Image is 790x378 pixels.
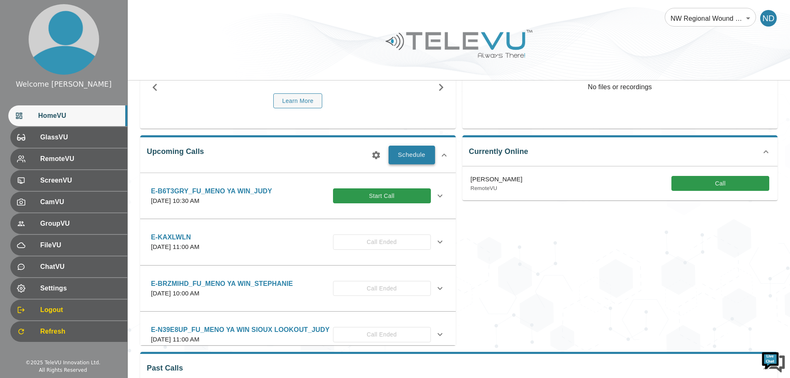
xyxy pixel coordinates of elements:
[151,289,293,298] p: [DATE] 10:00 AM
[14,39,35,59] img: d_736959983_company_1615157101543_736959983
[136,4,156,24] div: Minimize live chat window
[38,111,121,121] span: HomeVU
[8,105,127,126] div: HomeVU
[48,105,114,188] span: We're online!
[39,366,87,374] div: All Rights Reserved
[10,192,127,212] div: CamVU
[144,181,452,211] div: E-B6T3GRY_FU_MENO YA WIN_JUDY[DATE] 10:30 AMStart Call
[671,176,769,191] button: Call
[40,327,121,337] span: Refresh
[151,335,330,344] p: [DATE] 11:00 AM
[471,184,523,193] p: RemoteVU
[4,227,158,256] textarea: Type your message and hit 'Enter'
[10,235,127,256] div: FileVU
[40,176,121,185] span: ScreenVU
[29,4,99,75] img: profile.png
[40,132,121,142] span: GlassVU
[151,186,272,196] p: E-B6T3GRY_FU_MENO YA WIN_JUDY
[761,349,786,374] img: Chat Widget
[273,93,322,109] button: Learn More
[384,27,534,61] img: Logo
[333,188,431,204] button: Start Call
[40,197,121,207] span: CamVU
[10,321,127,342] div: Refresh
[10,256,127,277] div: ChatVU
[144,274,452,303] div: E-BRZMIHD_FU_MENO YA WIN_STEPHANIE[DATE] 10:00 AMCall Ended
[40,240,121,250] span: FileVU
[10,300,127,320] div: Logout
[389,146,435,164] button: Schedule
[43,44,139,54] div: Chat with us now
[471,175,523,184] p: [PERSON_NAME]
[144,227,452,257] div: E-KAXLWLN[DATE] 11:00 AMCall Ended
[665,7,756,30] div: NW Regional Wound Care
[10,149,127,169] div: RemoteVU
[40,262,121,272] span: ChatVU
[10,170,127,191] div: ScreenVU
[40,219,121,229] span: GroupVU
[10,278,127,299] div: Settings
[16,79,112,90] div: Welcome [PERSON_NAME]
[10,127,127,148] div: GlassVU
[40,283,121,293] span: Settings
[10,213,127,234] div: GroupVU
[151,232,199,242] p: E-KAXLWLN
[151,325,330,335] p: E-N39E8UP_FU_MENO YA WIN SIOUX LOOKOUT_JUDY
[144,320,452,349] div: E-N39E8UP_FU_MENO YA WIN SIOUX LOOKOUT_JUDY[DATE] 11:00 AMCall Ended
[760,10,777,27] div: ND
[151,279,293,289] p: E-BRZMIHD_FU_MENO YA WIN_STEPHANIE
[40,154,121,164] span: RemoteVU
[151,196,272,206] p: [DATE] 10:30 AM
[151,242,199,252] p: [DATE] 11:00 AM
[40,305,121,315] span: Logout
[462,46,778,129] p: No files or recordings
